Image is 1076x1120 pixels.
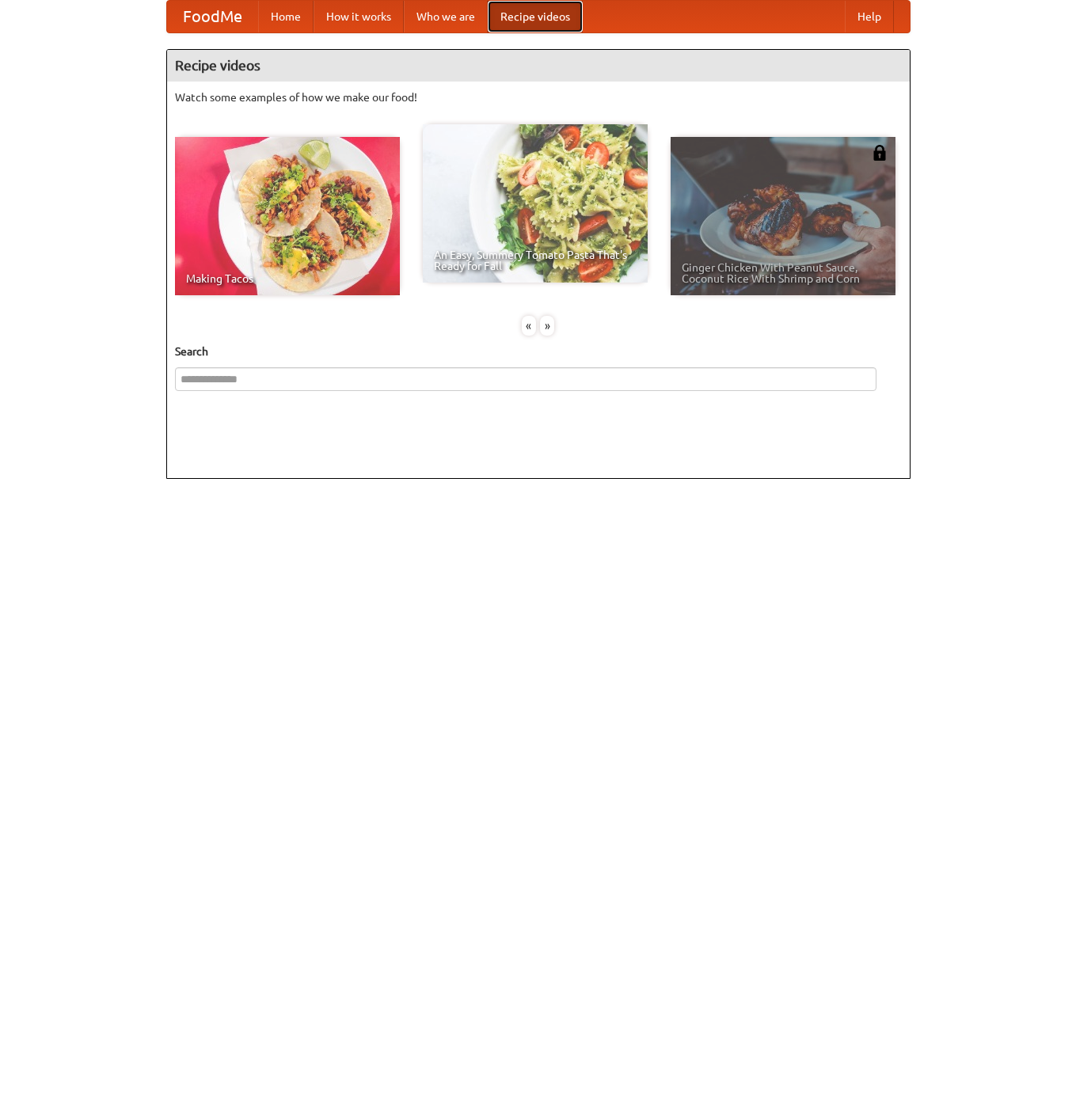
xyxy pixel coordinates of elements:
span: Making Tacos [186,273,389,284]
a: Who we are [404,1,488,32]
div: » [540,316,554,336]
a: Recipe videos [488,1,583,32]
a: An Easy, Summery Tomato Pasta That's Ready for Fall [423,124,648,283]
a: Help [845,1,894,32]
a: How it works [314,1,404,32]
h5: Search [175,344,902,359]
a: FoodMe [167,1,258,32]
a: Home [258,1,314,32]
div: « [522,316,536,336]
a: Making Tacos [175,137,400,295]
h4: Recipe videos [167,50,910,82]
span: An Easy, Summery Tomato Pasta That's Ready for Fall [434,249,637,271]
img: 483408.png [872,145,888,161]
p: Watch some examples of how we make our food! [175,89,902,105]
